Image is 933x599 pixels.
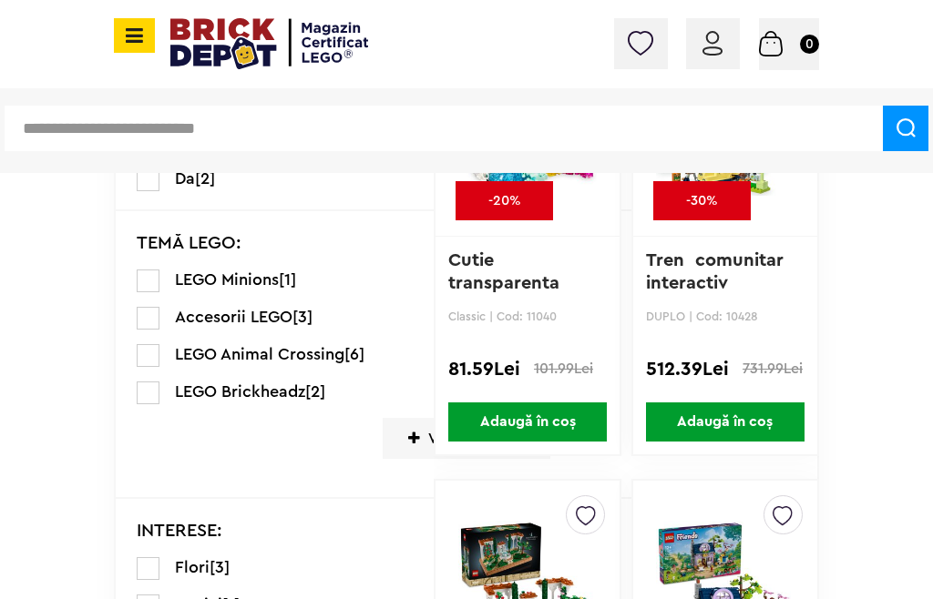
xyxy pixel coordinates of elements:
[175,271,279,288] span: LEGO Minions
[646,360,729,379] span: 512.39Lei
[456,181,553,220] div: -20%
[344,346,364,362] span: [6]
[436,402,620,442] a: Adaugă în coș
[646,310,805,323] p: DUPLO | Cod: 10428
[175,309,292,325] span: Accesorii LEGO
[175,346,344,362] span: LEGO Animal Crossing
[175,383,305,400] span: LEGO Brickheadz
[534,361,593,376] span: 101.99Lei
[137,234,241,252] p: TEMĂ LEGO:
[175,170,195,187] span: Da
[210,559,230,575] span: [3]
[800,35,819,54] small: 0
[279,271,296,288] span: [1]
[448,310,607,323] p: Classic | Cod: 11040
[137,522,222,540] p: INTERESE:
[743,361,803,376] span: 731.99Lei
[448,360,520,379] span: 81.59Lei
[448,251,565,315] a: Cutie transparenta magica
[305,383,325,400] span: [2]
[646,251,789,292] a: Tren comunitar interactiv
[292,309,313,325] span: [3]
[633,402,817,442] a: Adaugă în coș
[383,418,550,459] span: Vezi mai multe
[646,402,805,442] span: Adaugă în coș
[195,170,215,187] span: [2]
[448,402,607,442] span: Adaugă în coș
[653,181,751,220] div: -30%
[175,559,210,575] span: Flori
